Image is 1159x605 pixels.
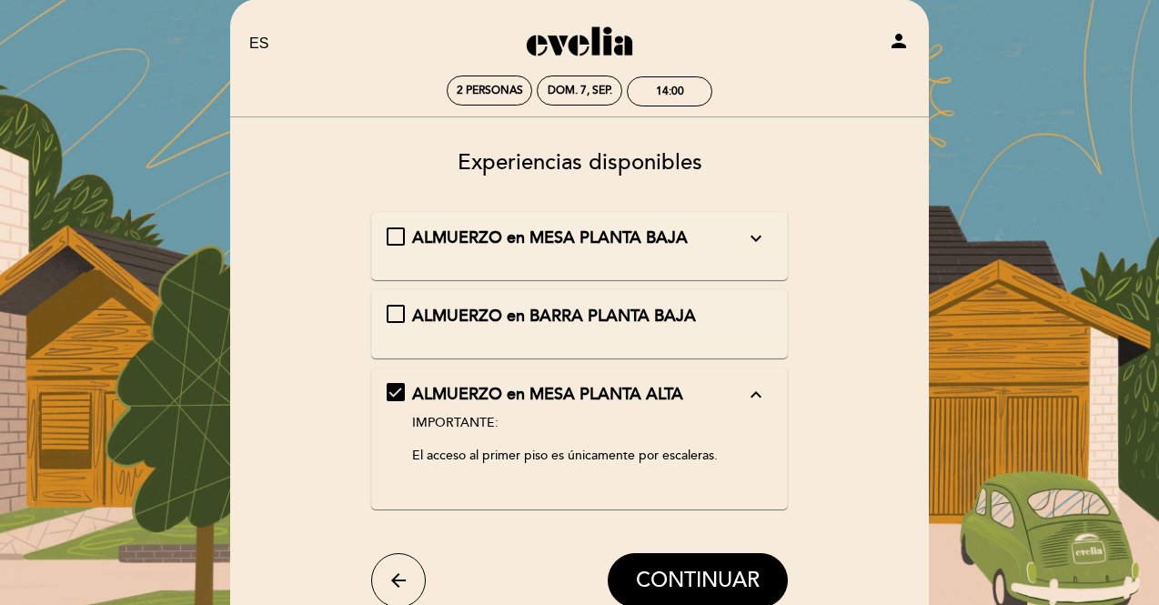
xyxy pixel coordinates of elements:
span: 2 personas [457,84,523,97]
span: CONTINUAR [636,568,760,593]
i: expand_less [745,384,767,406]
md-checkbox: ALMUERZO en MESA PLANTA ALTA expand_more IMPORTANTE:El acceso al primer piso es únicamente por es... [387,383,773,479]
button: expand_less [740,383,772,407]
p: IMPORTANTE: [412,414,746,432]
i: arrow_back [388,570,409,591]
div: dom. 7, sep. [548,84,612,97]
md-checkbox: ALMUERZO en MESA PLANTA BAJA expand_more Le recordamos: - El tiempo de permanencia máximo es de 2... [387,227,773,250]
i: expand_more [745,227,767,249]
p: El acceso al primer piso es únicamente por escaleras. [412,447,746,465]
md-checkbox: ALMUERZO en BARRA PLANTA BAJA [387,305,773,328]
a: [PERSON_NAME] [466,19,693,69]
div: 14:00 [656,85,684,98]
i: person [888,30,910,52]
span: ALMUERZO en MESA PLANTA ALTA [412,384,683,404]
span: ALMUERZO en BARRA PLANTA BAJA [412,306,696,326]
span: ALMUERZO en MESA PLANTA BAJA [412,227,688,247]
button: expand_more [740,227,772,250]
span: Experiencias disponibles [458,149,702,176]
button: person [888,30,910,58]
